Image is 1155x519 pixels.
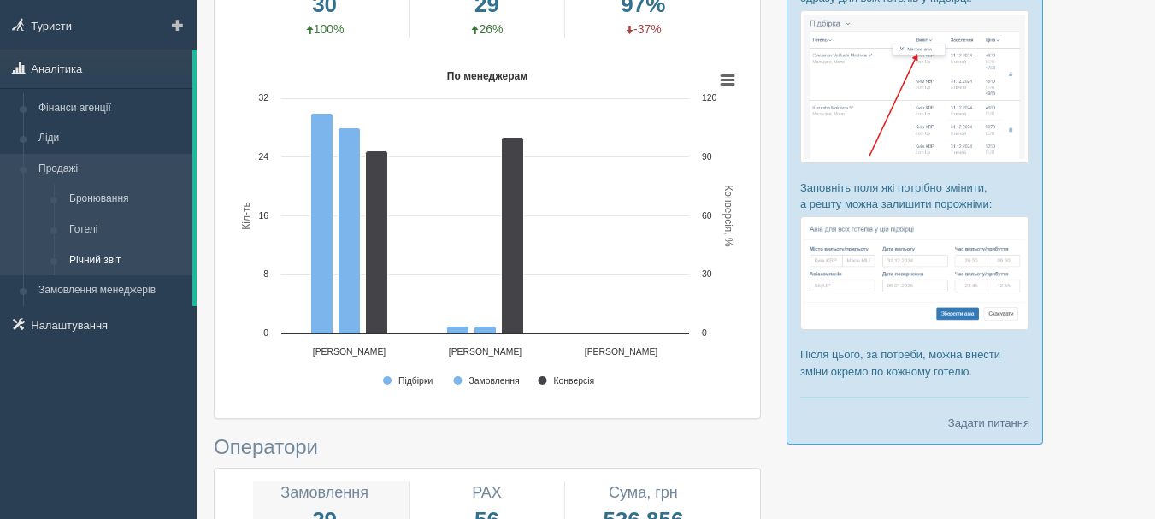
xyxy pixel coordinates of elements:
[31,93,192,124] a: Фінанси агенції
[449,347,522,357] text: [PERSON_NAME]
[722,185,734,247] text: Конверсія, %
[258,211,268,221] text: 16
[313,347,386,357] text: [PERSON_NAME]
[263,328,268,338] text: 0
[609,484,678,501] span: Сума, грн
[280,484,368,501] span: Замовлення
[800,346,1029,379] p: Після цього, за потреби, можна внести зміни окремо по кожному готелю.
[702,328,707,338] text: 0
[258,93,268,103] text: 32
[62,245,192,276] a: Річний звіт
[263,269,268,279] text: 8
[31,275,192,306] a: Замовлення менеджерів
[800,180,1029,212] p: Заповніть поля які потрібно змінити, а решту можна залишити порожніми:
[31,154,192,185] a: Продажі
[447,70,527,82] text: По менеджерам
[702,93,717,103] text: 120
[227,63,747,405] svg: По менеджерам
[470,22,503,36] span: 26%
[305,22,345,36] span: 100%
[62,184,192,215] a: Бронювання
[472,484,502,501] span: PAX
[31,123,192,154] a: Ліди
[553,376,594,386] text: Конверсія
[800,216,1029,330] img: %D0%BF%D1%96%D0%B4%D0%B1%D1%96%D1%80%D0%BA%D0%B0-%D0%B0%D0%B2%D1%96%D0%B0-2-%D1%81%D1%80%D0%BC-%D...
[948,415,1029,431] a: Задати питання
[62,215,192,245] a: Готелі
[398,376,433,386] text: Підбірки
[702,152,712,162] text: 90
[258,152,268,162] text: 24
[625,22,662,36] span: -37%
[585,347,658,357] text: [PERSON_NAME]
[469,376,520,386] text: Замовлення
[702,211,712,221] text: 60
[240,202,252,229] text: Кіл-ть
[800,10,1029,163] img: %D0%BF%D1%96%D0%B4%D0%B1%D1%96%D1%80%D0%BA%D0%B0-%D0%B0%D0%B2%D1%96%D0%B0-1-%D1%81%D1%80%D0%BC-%D...
[214,436,761,458] h3: Оператори
[702,269,712,279] text: 30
